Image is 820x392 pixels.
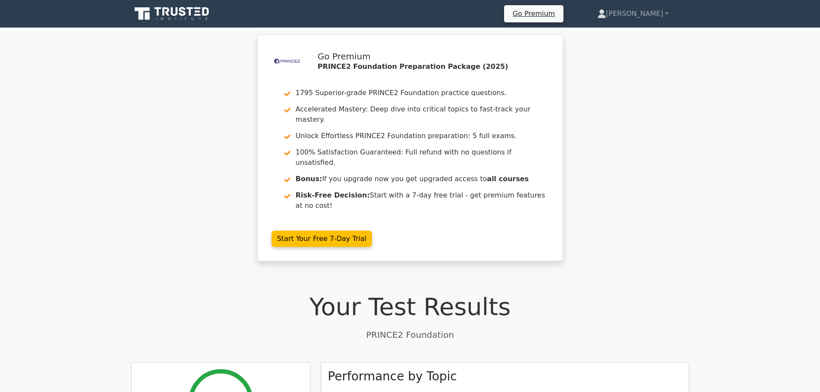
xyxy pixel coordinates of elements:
a: Start Your Free 7-Day Trial [272,231,372,247]
h3: Performance by Topic [328,369,457,384]
a: Go Premium [507,8,560,19]
a: [PERSON_NAME] [577,5,689,22]
h1: Your Test Results [131,292,689,321]
p: PRINCE2 Foundation [131,328,689,341]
